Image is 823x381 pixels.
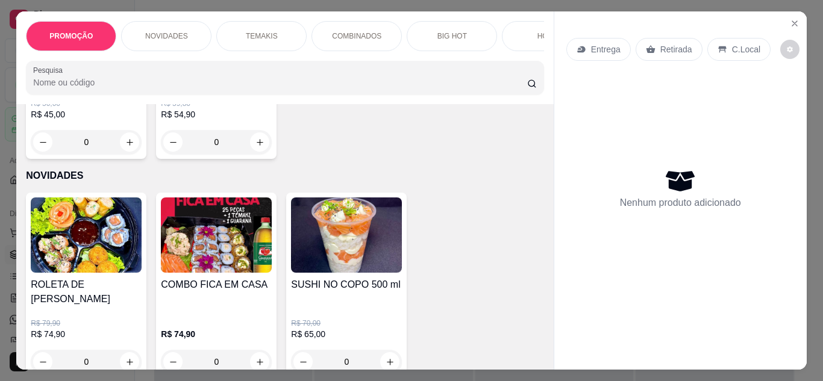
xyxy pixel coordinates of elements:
[332,31,381,41] p: COMBINADOS
[293,352,313,371] button: decrease-product-quantity
[291,277,402,292] h4: SUSHI NO COPO 500 ml
[33,352,52,371] button: decrease-product-quantity
[291,328,402,340] p: R$ 65,00
[31,318,142,328] p: R$ 79,90
[33,132,52,152] button: decrease-product-quantity
[120,132,139,152] button: increase-product-quantity
[163,132,183,152] button: decrease-product-quantity
[250,132,269,152] button: increase-product-quantity
[120,352,139,371] button: increase-product-quantity
[291,197,402,273] img: product-image
[163,352,183,371] button: decrease-product-quantity
[785,14,804,33] button: Close
[161,197,272,273] img: product-image
[31,328,142,340] p: R$ 74,90
[26,169,543,183] p: NOVIDADES
[620,196,741,210] p: Nenhum produto adicionado
[246,31,278,41] p: TEMAKIS
[33,76,527,88] input: Pesquisa
[780,40,800,59] button: decrease-product-quantity
[49,31,93,41] p: PROMOÇÃO
[380,352,399,371] button: increase-product-quantity
[732,43,760,55] p: C.Local
[291,318,402,328] p: R$ 70,00
[250,352,269,371] button: increase-product-quantity
[537,31,557,41] p: HOTS
[161,328,272,340] p: R$ 74,90
[145,31,188,41] p: NOVIDADES
[437,31,467,41] p: BIG HOT
[33,65,67,75] label: Pesquisa
[660,43,692,55] p: Retirada
[31,277,142,306] h4: ROLETA DE [PERSON_NAME]
[591,43,621,55] p: Entrega
[161,277,272,292] h4: COMBO FICA EM CASA
[161,108,272,120] p: R$ 54,90
[31,108,142,120] p: R$ 45,00
[31,197,142,273] img: product-image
